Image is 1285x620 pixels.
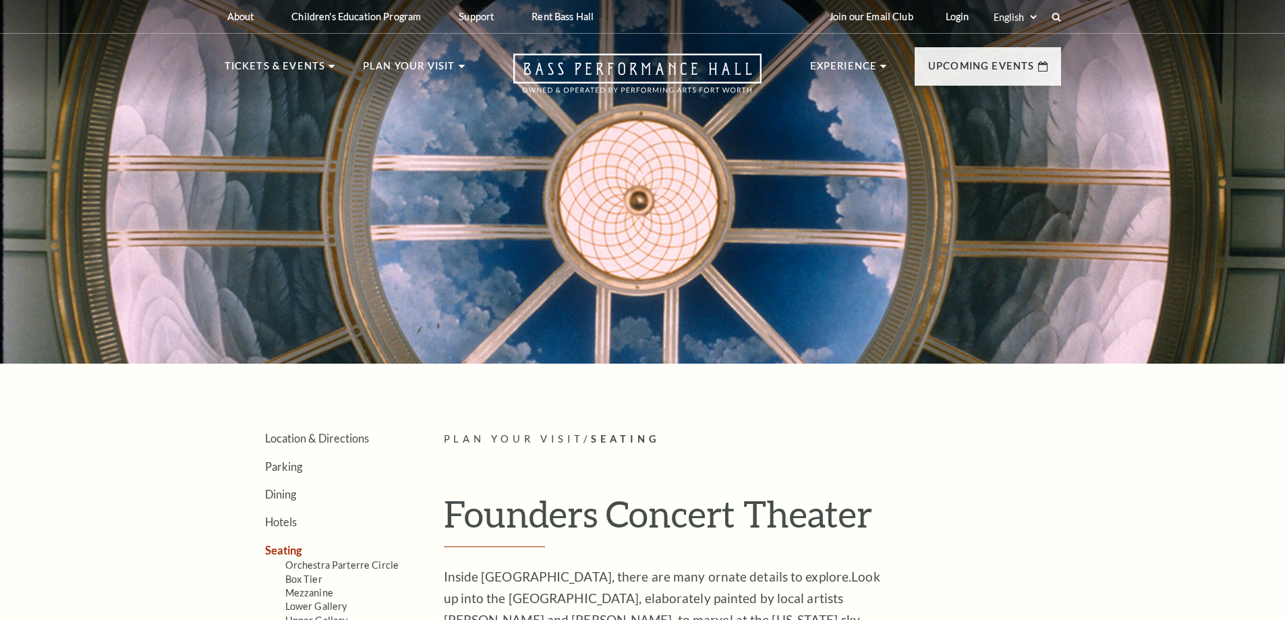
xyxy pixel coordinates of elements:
p: Rent Bass Hall [532,11,594,22]
select: Select: [991,11,1039,24]
a: Box Tier [285,573,322,585]
a: Location & Directions [265,432,369,445]
p: Support [459,11,494,22]
h1: Founders Concert Theater [444,492,1061,547]
p: / [444,431,1061,448]
p: About [227,11,254,22]
a: Parking [265,460,302,473]
p: Children's Education Program [291,11,421,22]
a: Dining [265,488,296,501]
p: Tickets & Events [225,58,326,82]
span: Seating [591,433,660,445]
a: Seating [265,544,302,557]
p: Experience [810,58,878,82]
a: Orchestra Parterre Circle [285,559,399,571]
a: Hotels [265,515,297,528]
a: Lower Gallery [285,600,347,612]
p: Upcoming Events [928,58,1035,82]
p: Plan Your Visit [363,58,455,82]
span: Plan Your Visit [444,433,584,445]
a: Mezzanine [285,587,333,598]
